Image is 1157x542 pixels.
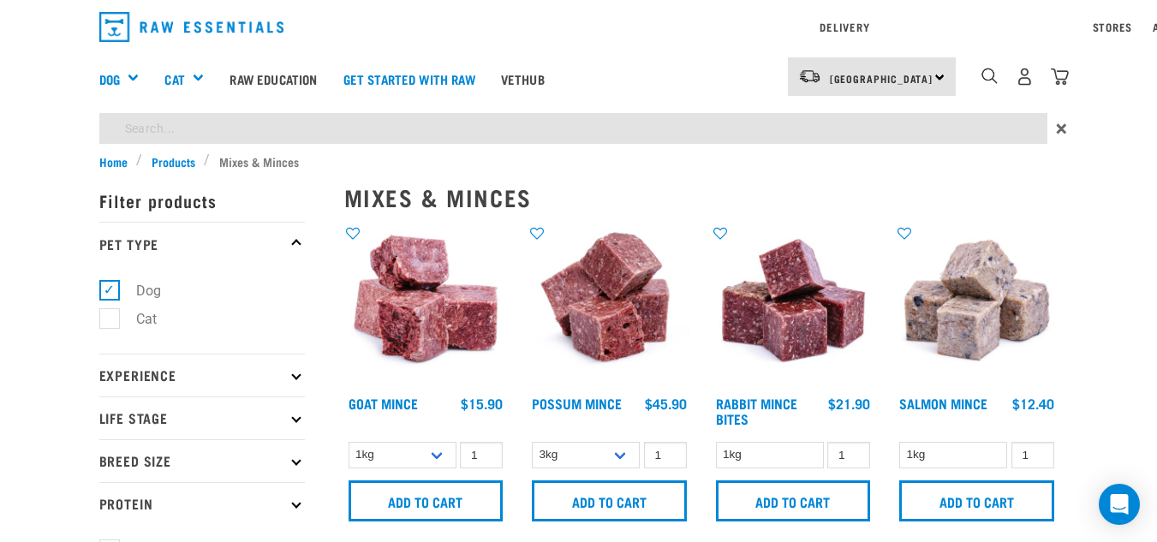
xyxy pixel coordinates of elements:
[99,179,305,222] p: Filter products
[99,69,120,89] a: Dog
[461,396,503,411] div: $15.90
[99,222,305,265] p: Pet Type
[349,480,504,521] input: Add to cart
[716,480,871,521] input: Add to cart
[109,308,164,330] label: Cat
[99,439,305,482] p: Breed Size
[1093,24,1133,30] a: Stores
[99,113,1047,144] input: Search...
[99,396,305,439] p: Life Stage
[828,396,870,411] div: $21.90
[1011,442,1054,468] input: 1
[109,280,168,301] label: Dog
[152,152,195,170] span: Products
[1051,68,1069,86] img: home-icon@2x.png
[830,75,933,81] span: [GEOGRAPHIC_DATA]
[899,399,987,407] a: Salmon Mince
[1099,484,1140,525] div: Open Intercom Messenger
[488,45,558,113] a: Vethub
[820,24,869,30] a: Delivery
[86,5,1072,49] nav: dropdown navigation
[827,442,870,468] input: 1
[331,45,488,113] a: Get started with Raw
[532,399,622,407] a: Possum Mince
[99,354,305,396] p: Experience
[99,152,1059,170] nav: breadcrumbs
[99,152,128,170] span: Home
[798,68,821,84] img: van-moving.png
[99,12,284,42] img: Raw Essentials Logo
[644,442,687,468] input: 1
[217,45,330,113] a: Raw Education
[1016,68,1034,86] img: user.png
[344,224,508,388] img: 1077 Wild Goat Mince 01
[645,396,687,411] div: $45.90
[142,152,204,170] a: Products
[528,224,691,388] img: 1102 Possum Mince 01
[349,399,418,407] a: Goat Mince
[981,68,998,84] img: home-icon-1@2x.png
[164,69,184,89] a: Cat
[460,442,503,468] input: 1
[716,399,797,422] a: Rabbit Mince Bites
[99,482,305,525] p: Protein
[1012,396,1054,411] div: $12.40
[895,224,1059,388] img: 1141 Salmon Mince 01
[712,224,875,388] img: Whole Minced Rabbit Cubes 01
[899,480,1054,521] input: Add to cart
[1056,113,1067,144] span: ×
[99,152,137,170] a: Home
[532,480,687,521] input: Add to cart
[344,184,1059,211] h2: Mixes & Minces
